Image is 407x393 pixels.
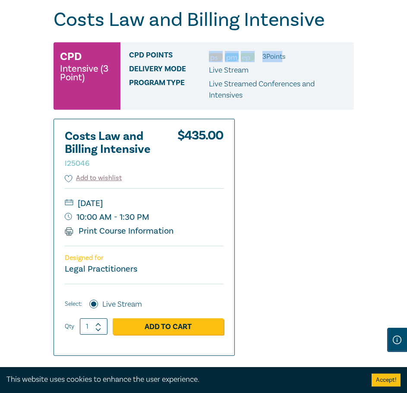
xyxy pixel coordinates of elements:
[65,130,160,169] h2: Costs Law and Billing Intensive
[65,158,89,168] small: I25046
[6,374,359,385] div: This website uses cookies to enhance the user experience.
[262,51,285,62] li: 3 Point s
[225,53,239,61] img: Practice Management & Business Skills
[65,322,74,331] label: Qty
[60,49,82,64] h3: CPD
[65,173,122,183] button: Add to wishlist
[372,374,401,387] button: Accept cookies
[209,79,345,101] p: Live Streamed Conferences and Intensives
[65,299,82,309] span: Select:
[241,53,255,61] img: Ethics & Professional Responsibility
[65,263,137,275] small: Legal Practitioners
[177,130,224,173] div: $ 435.00
[209,65,249,75] span: Live Stream
[65,196,224,210] small: [DATE]
[54,9,354,31] h1: Costs Law and Billing Intensive
[102,299,142,310] label: Live Stream
[129,51,209,62] span: CPD Points
[113,318,224,335] a: Add to Cart
[129,65,209,76] span: Delivery Mode
[60,64,114,82] small: Intensive (3 Point)
[393,336,401,344] img: Information Icon
[54,365,235,377] a: Share with Colleagues
[80,318,107,335] input: 1
[129,79,209,101] span: Program type
[65,254,224,262] p: Designed for
[209,53,223,61] img: Professional Skills
[65,225,174,237] a: Print Course Information
[65,210,224,224] small: 10:00 AM - 1:30 PM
